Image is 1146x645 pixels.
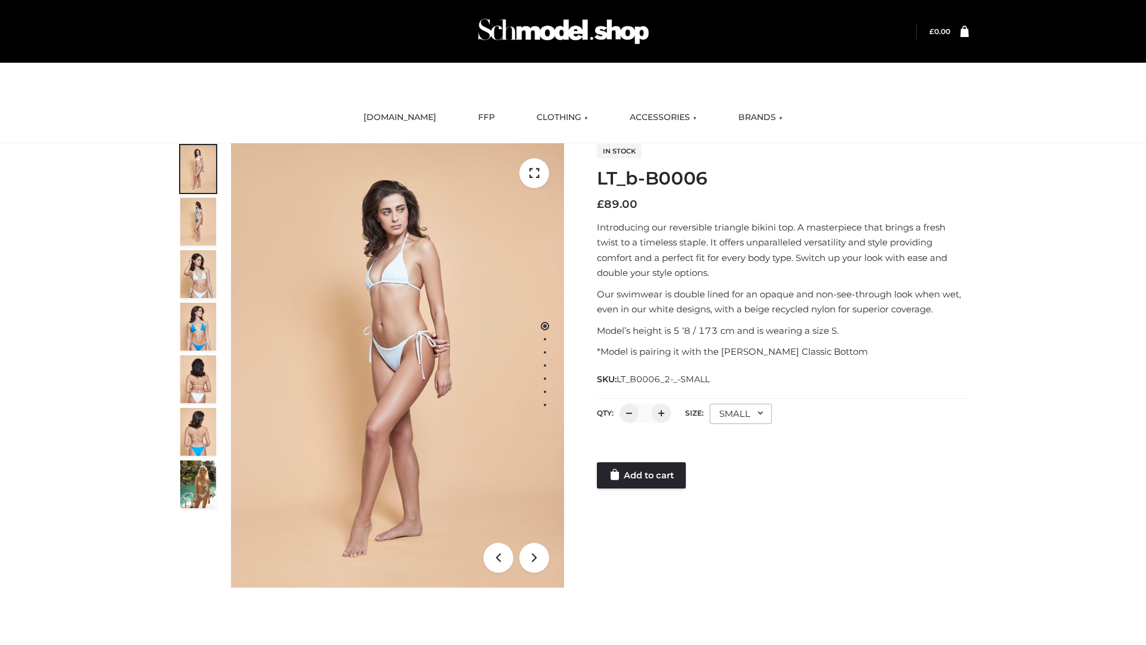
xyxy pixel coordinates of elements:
[597,220,969,281] p: Introducing our reversible triangle bikini top. A masterpiece that brings a fresh twist to a time...
[597,168,969,189] h1: LT_b-B0006
[469,105,504,131] a: FFP
[597,144,642,158] span: In stock
[597,344,969,360] p: *Model is pairing it with the [PERSON_NAME] Classic Bottom
[180,303,216,351] img: ArielClassicBikiniTop_CloudNine_AzureSky_OW114ECO_4-scaled.jpg
[474,8,653,55] img: Schmodel Admin 964
[528,105,597,131] a: CLOTHING
[621,105,706,131] a: ACCESSORIES
[597,287,969,317] p: Our swimwear is double lined for an opaque and non-see-through look when wet, even in our white d...
[180,408,216,456] img: ArielClassicBikiniTop_CloudNine_AzureSky_OW114ECO_8-scaled.jpg
[710,404,772,424] div: SMALL
[597,323,969,339] p: Model’s height is 5 ‘8 / 173 cm and is wearing a size S.
[597,408,614,417] label: QTY:
[231,143,564,588] img: ArielClassicBikiniTop_CloudNine_AzureSky_OW114ECO_1
[597,372,711,386] span: SKU:
[729,105,791,131] a: BRANDS
[617,374,710,385] span: LT_B0006_2-_-SMALL
[685,408,704,417] label: Size:
[180,355,216,403] img: ArielClassicBikiniTop_CloudNine_AzureSky_OW114ECO_7-scaled.jpg
[929,27,934,36] span: £
[180,250,216,298] img: ArielClassicBikiniTop_CloudNine_AzureSky_OW114ECO_3-scaled.jpg
[180,145,216,193] img: ArielClassicBikiniTop_CloudNine_AzureSky_OW114ECO_1-scaled.jpg
[929,27,950,36] a: £0.00
[597,462,686,489] a: Add to cart
[355,105,445,131] a: [DOMAIN_NAME]
[929,27,950,36] bdi: 0.00
[180,460,216,508] img: Arieltop_CloudNine_AzureSky2.jpg
[597,198,604,211] span: £
[597,198,637,211] bdi: 89.00
[180,198,216,245] img: ArielClassicBikiniTop_CloudNine_AzureSky_OW114ECO_2-scaled.jpg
